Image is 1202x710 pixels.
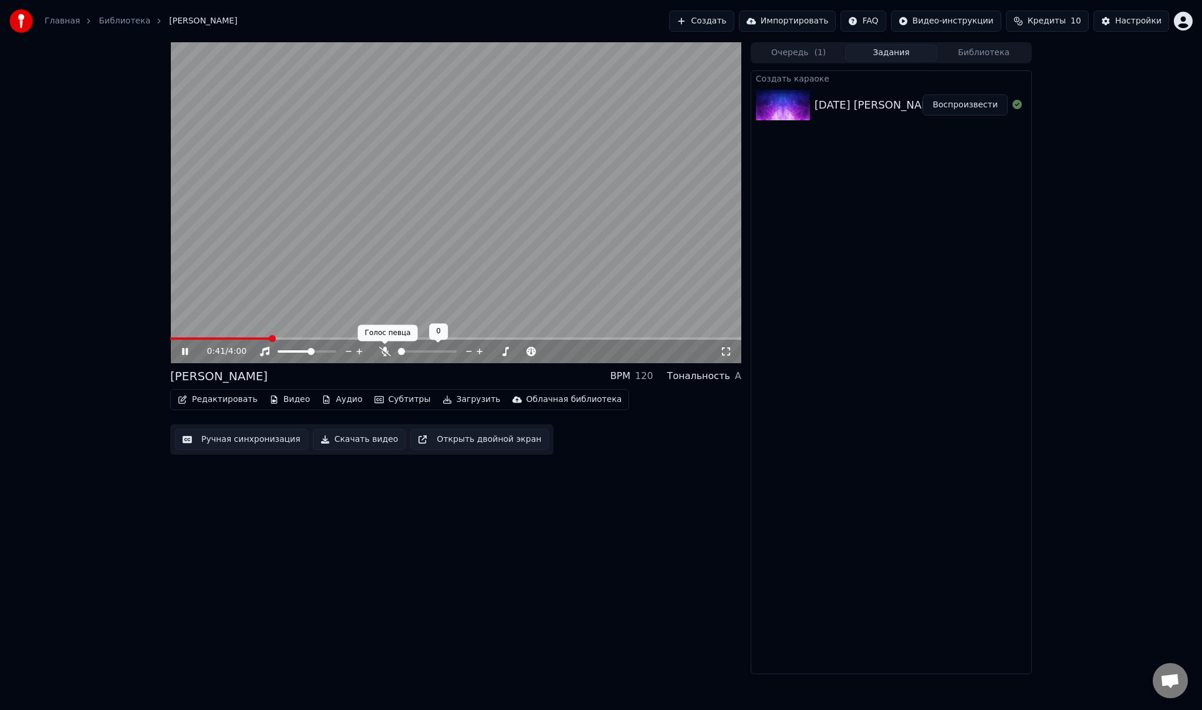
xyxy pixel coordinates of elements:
img: youka [9,9,33,33]
a: Главная [45,15,80,27]
div: Голос певца [358,325,418,342]
button: Редактировать [173,391,262,408]
button: Библиотека [937,45,1030,62]
div: Тональность [667,369,730,383]
div: 120 [635,369,653,383]
button: FAQ [840,11,886,32]
button: Настройки [1093,11,1169,32]
button: Загрузить [438,391,505,408]
button: Ручная синхронизация [175,429,308,450]
button: Видео-инструкции [891,11,1001,32]
button: Задания [845,45,938,62]
button: Скачать видео [313,429,406,450]
span: 10 [1071,15,1081,27]
button: Субтитры [370,391,435,408]
div: Создать караоке [751,71,1031,85]
div: 0 [429,323,448,340]
div: A [735,369,741,383]
span: 4:00 [228,346,247,357]
div: Настройки [1115,15,1162,27]
div: Облачная библиотека [526,394,622,405]
button: Очередь [752,45,845,62]
div: [DATE] [PERSON_NAME] [815,97,941,113]
div: / [207,346,235,357]
div: Открытый чат [1153,663,1188,698]
button: Создать [669,11,734,32]
span: ( 1 ) [814,47,826,59]
span: 0:41 [207,346,225,357]
div: [PERSON_NAME] [170,368,268,384]
button: Аудио [317,391,367,408]
button: Кредиты10 [1006,11,1089,32]
span: [PERSON_NAME] [169,15,237,27]
nav: breadcrumb [45,15,238,27]
button: Открыть двойной экран [410,429,549,450]
span: Кредиты [1028,15,1066,27]
button: Воспроизвести [923,94,1008,116]
a: Библиотека [99,15,150,27]
div: BPM [610,369,630,383]
button: Видео [265,391,315,408]
button: Импортировать [739,11,836,32]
